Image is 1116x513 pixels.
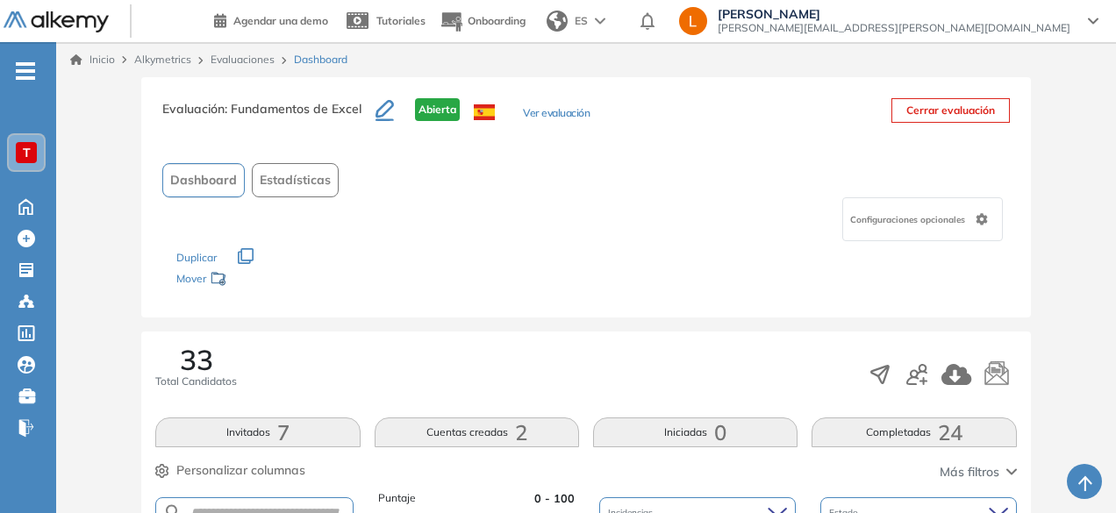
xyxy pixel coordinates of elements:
[155,417,360,447] button: Invitados7
[134,53,191,66] span: Alkymetrics
[940,463,999,481] span: Más filtros
[547,11,568,32] img: world
[575,13,588,29] span: ES
[474,104,495,120] img: ESP
[378,490,416,507] span: Puntaje
[718,21,1070,35] span: [PERSON_NAME][EMAIL_ADDRESS][PERSON_NAME][DOMAIN_NAME]
[468,14,526,27] span: Onboarding
[940,463,1017,481] button: Más filtros
[233,14,328,27] span: Agendar una demo
[211,53,275,66] a: Evaluaciones
[891,98,1010,123] button: Cerrar evaluación
[842,197,1003,241] div: Configuraciones opcionales
[162,98,376,135] h3: Evaluación
[523,105,590,124] button: Ver evaluación
[260,171,331,189] span: Estadísticas
[718,7,1070,21] span: [PERSON_NAME]
[812,417,1016,447] button: Completadas24
[850,213,969,226] span: Configuraciones opcionales
[180,346,213,374] span: 33
[252,163,339,197] button: Estadísticas
[375,417,579,447] button: Cuentas creadas2
[214,9,328,30] a: Agendar una demo
[23,146,31,160] span: T
[415,98,460,121] span: Abierta
[70,52,115,68] a: Inicio
[155,374,237,389] span: Total Candidatos
[534,490,575,507] span: 0 - 100
[225,101,361,117] span: : Fundamentos de Excel
[16,69,35,73] i: -
[170,171,237,189] span: Dashboard
[376,14,426,27] span: Tutoriales
[176,251,217,264] span: Duplicar
[4,11,109,33] img: Logo
[162,163,245,197] button: Dashboard
[176,461,305,480] span: Personalizar columnas
[294,52,347,68] span: Dashboard
[155,461,305,480] button: Personalizar columnas
[595,18,605,25] img: arrow
[593,417,798,447] button: Iniciadas0
[440,3,526,40] button: Onboarding
[176,264,352,296] div: Mover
